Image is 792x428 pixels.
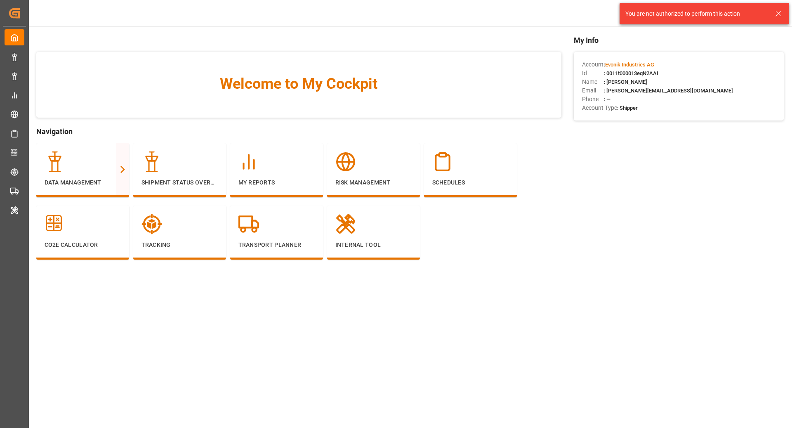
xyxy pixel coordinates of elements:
div: You are not authorized to perform this action [625,9,767,18]
span: Navigation [36,126,561,137]
span: : Shipper [617,105,638,111]
span: Name [582,78,604,86]
span: Phone [582,95,604,104]
span: My Info [574,35,784,46]
span: : [604,61,654,68]
p: Tracking [141,241,218,249]
span: : — [604,96,610,102]
p: Internal Tool [335,241,412,249]
span: Account [582,60,604,69]
span: Account Type [582,104,617,112]
span: Welcome to My Cockpit [53,73,545,95]
span: : [PERSON_NAME] [604,79,647,85]
p: Risk Management [335,178,412,187]
p: My Reports [238,178,315,187]
p: Transport Planner [238,241,315,249]
span: Id [582,69,604,78]
span: : 0011t000013eqN2AAI [604,70,658,76]
p: CO2e Calculator [45,241,121,249]
span: Evonik Industries AG [605,61,654,68]
p: Data Management [45,178,121,187]
span: Email [582,86,604,95]
p: Schedules [432,178,509,187]
span: : [PERSON_NAME][EMAIL_ADDRESS][DOMAIN_NAME] [604,87,733,94]
p: Shipment Status Overview [141,178,218,187]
